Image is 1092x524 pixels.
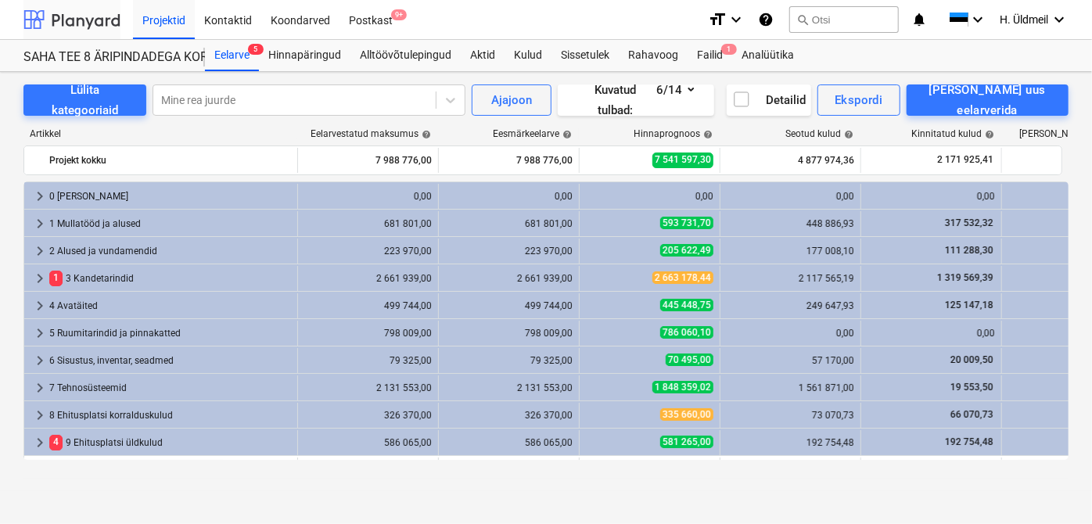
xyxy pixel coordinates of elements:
i: notifications [911,10,927,29]
span: 70 495,00 [666,354,713,366]
div: 3 Kandetarindid [49,266,291,291]
div: 79 325,00 [445,355,573,366]
div: 6 Sisustus, inventar, seadmed [49,348,291,373]
div: 499 744,00 [304,300,432,311]
span: help [841,130,853,139]
span: 111 288,30 [943,245,995,256]
button: [PERSON_NAME] uus eelarverida [907,84,1069,116]
span: keyboard_arrow_right [31,187,49,206]
div: 0,00 [727,328,854,339]
div: 0,00 [867,191,995,202]
a: Rahavoog [619,40,688,71]
div: 2 117 565,19 [727,273,854,284]
div: Artikkel [23,128,297,139]
div: 192 754,48 [727,437,854,448]
div: Aktid [461,40,505,71]
div: 0,00 [304,191,432,202]
div: 326 370,00 [445,410,573,421]
button: Ajajoon [472,84,551,116]
div: Kuvatud tulbad : 6/14 [577,80,695,121]
div: 798 009,00 [304,328,432,339]
a: Analüütika [732,40,803,71]
div: Failid [688,40,732,71]
span: 125 147,18 [943,300,995,310]
div: Eelarvestatud maksumus [311,128,431,139]
span: 5 [248,44,264,55]
i: keyboard_arrow_down [968,10,987,29]
div: 0,00 [586,191,713,202]
span: keyboard_arrow_right [31,324,49,343]
button: Otsi [789,6,899,33]
a: Alltöövõtulepingud [350,40,461,71]
div: 499 744,00 [445,300,573,311]
div: SAHA TEE 8 ÄRIPINDADEGA KORTERMAJA [23,49,186,66]
div: 73 070,73 [727,410,854,421]
span: 786 060,10 [660,326,713,339]
div: 7 988 776,00 [304,148,432,173]
button: Lülita kategooriaid [23,84,146,116]
div: 586 065,00 [304,437,432,448]
div: 1 Mullatööd ja alused [49,211,291,236]
div: 7 988 776,00 [445,148,573,173]
span: keyboard_arrow_right [31,379,49,397]
div: Seotud kulud [785,128,853,139]
div: 8 Ehitusplatsi korralduskulud [49,403,291,428]
div: Eelarve [205,40,259,71]
div: Eesmärkeelarve [493,128,572,139]
span: search [796,13,809,26]
span: help [982,130,994,139]
span: 4 [49,435,63,450]
span: 9+ [391,9,407,20]
span: keyboard_arrow_right [31,351,49,370]
a: Hinnapäringud [259,40,350,71]
span: 19 553,50 [949,382,995,393]
span: 205 622,49 [660,244,713,257]
span: 593 731,70 [660,217,713,229]
div: 177 008,10 [727,246,854,257]
span: keyboard_arrow_right [31,242,49,260]
div: 681 801,00 [445,218,573,229]
span: 445 448,75 [660,299,713,311]
div: 5 Ruumitarindid ja pinnakatted [49,321,291,346]
div: 2 131 553,00 [445,382,573,393]
div: 798 009,00 [445,328,573,339]
div: 0,00 [727,191,854,202]
div: Kinnitatud kulud [911,128,994,139]
div: 0,00 [867,328,995,339]
div: Ekspordi [835,90,882,110]
span: help [559,130,572,139]
span: 1 848 359,02 [652,381,713,393]
i: format_size [708,10,727,29]
span: 335 660,00 [660,408,713,421]
a: Sissetulek [551,40,619,71]
span: keyboard_arrow_right [31,433,49,452]
span: 1 [49,271,63,285]
span: help [418,130,431,139]
div: 0,00 [445,191,573,202]
span: keyboard_arrow_right [31,406,49,425]
span: 66 070,73 [949,409,995,420]
i: keyboard_arrow_down [727,10,745,29]
div: 79 325,00 [304,355,432,366]
button: Ekspordi [817,84,900,116]
span: 1 [721,44,737,55]
button: Detailid [727,84,811,116]
div: 326 370,00 [304,410,432,421]
div: 7 Tehnosüsteemid [49,375,291,400]
span: keyboard_arrow_right [31,296,49,315]
div: 2 131 553,00 [304,382,432,393]
button: Kuvatud tulbad:6/14 [558,84,714,116]
span: 317 532,32 [943,217,995,228]
span: keyboard_arrow_right [31,214,49,233]
div: 2 661 939,00 [304,273,432,284]
span: 1 319 569,39 [936,272,995,283]
a: Kulud [505,40,551,71]
div: Projekt kokku [49,148,291,173]
div: Detailid [732,90,806,110]
span: help [700,130,713,139]
span: 20 009,50 [949,354,995,365]
div: Ajajoon [491,90,532,110]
